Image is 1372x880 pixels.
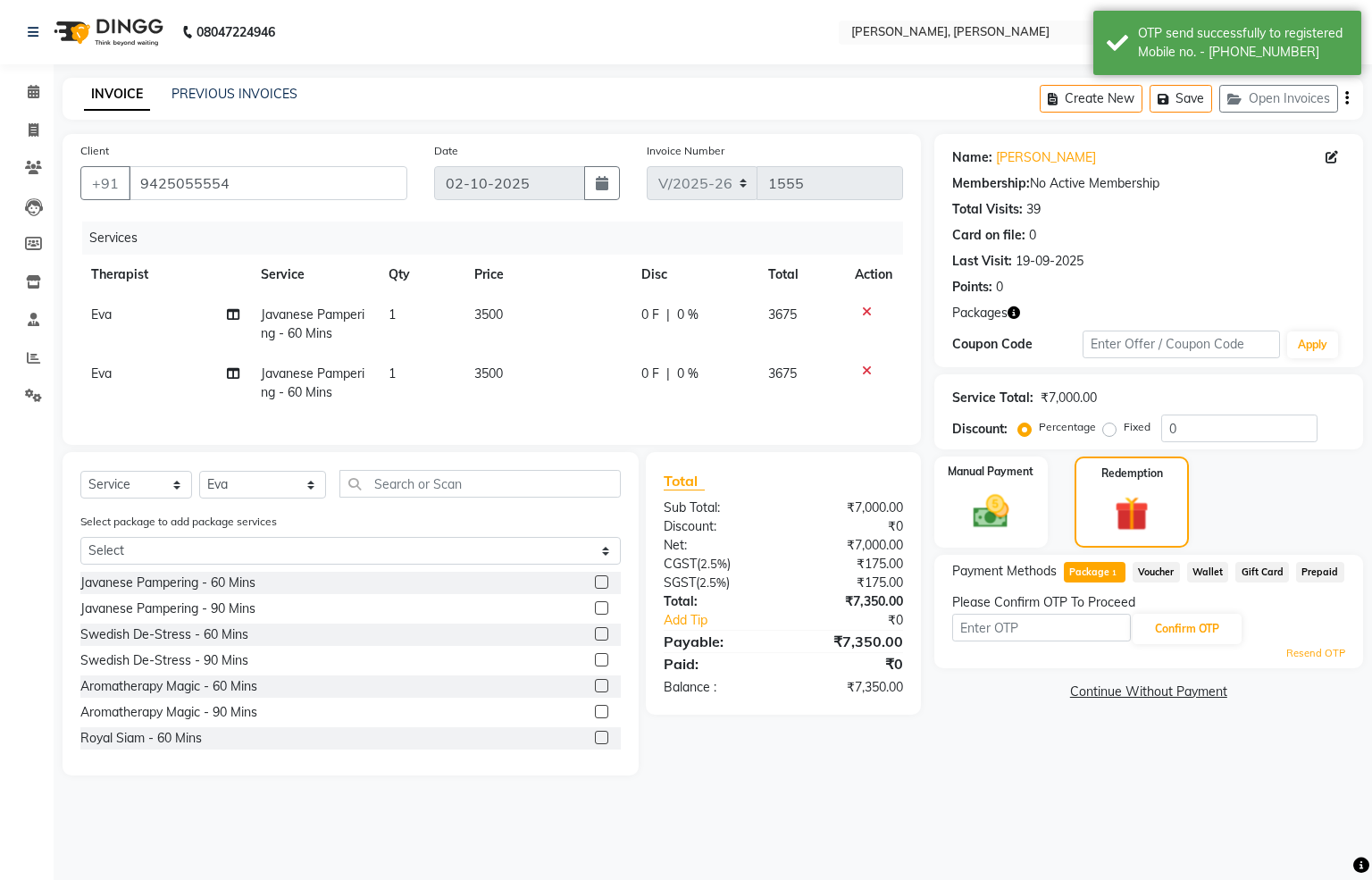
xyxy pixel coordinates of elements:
div: Javanese Pampering - 60 Mins [80,574,255,592]
th: Action [844,255,903,295]
img: logo [46,7,168,57]
div: 0 [1029,226,1036,245]
div: Total Visits: [952,200,1023,219]
div: Discount: [650,517,783,536]
th: Therapist [80,255,250,295]
b: 08047224946 [197,7,275,57]
div: ₹7,350.00 [783,592,916,611]
span: Wallet [1187,562,1229,582]
th: Disc [631,255,757,295]
div: 39 [1026,200,1041,219]
div: Points: [952,278,992,297]
label: Invoice Number [647,143,724,159]
span: 3675 [768,306,797,323]
input: Enter Offer / Coupon Code [1083,331,1279,358]
span: Prepaid [1296,562,1344,582]
div: Name: [952,148,992,167]
span: Eva [91,365,112,381]
button: +91 [80,166,130,200]
div: Swedish De-Stress - 90 Mins [80,651,248,670]
span: Gift Card [1235,562,1289,582]
div: Please Confirm OTP To Proceed [952,593,1345,612]
a: PREVIOUS INVOICES [171,86,297,102]
div: OTP send successfully to registered Mobile no. - 919425055554 [1138,24,1348,62]
th: Service [250,255,378,295]
span: 0 F [641,365,659,383]
span: Voucher [1133,562,1180,582]
span: Total [664,472,705,490]
span: CGST [664,556,697,572]
span: Packages [952,304,1008,323]
label: Manual Payment [948,464,1033,480]
div: Membership: [952,174,1030,193]
div: Card on file: [952,226,1025,245]
th: Price [464,255,631,295]
th: Total [757,255,843,295]
div: Services [82,222,916,255]
div: Last Visit: [952,252,1012,271]
input: Enter OTP [952,614,1131,641]
div: ₹175.00 [783,574,916,592]
div: Coupon Code [952,335,1083,354]
div: Royal Siam - 60 Mins [80,729,202,748]
div: ₹0 [806,611,916,630]
div: ₹7,000.00 [783,536,916,555]
label: Client [80,143,109,159]
button: Create New [1040,85,1142,113]
span: | [666,306,670,324]
th: Qty [378,255,463,295]
div: ( ) [650,555,783,574]
a: Resend OTP [1286,646,1345,661]
div: ( ) [650,574,783,592]
span: 1 [1109,568,1119,579]
div: 0 [996,278,1003,297]
a: Continue Without Payment [938,683,1359,701]
div: Balance : [650,678,783,697]
button: Open Invoices [1219,85,1338,113]
div: ₹0 [783,517,916,536]
div: Net: [650,536,783,555]
div: No Active Membership [952,174,1345,193]
div: Service Total: [952,389,1033,407]
span: 0 F [641,306,659,324]
div: Sub Total: [650,499,783,517]
img: _cash.svg [962,490,1021,532]
div: 19-09-2025 [1016,252,1083,271]
label: Date [434,143,458,159]
span: Javanese Pampering - 60 Mins [261,365,364,400]
div: Payable: [650,631,783,652]
span: Javanese Pampering - 60 Mins [261,306,364,341]
div: ₹0 [783,653,916,675]
label: Redemption [1101,465,1163,482]
button: Confirm OTP [1133,614,1242,644]
a: INVOICE [84,79,150,111]
div: Paid: [650,653,783,675]
span: Eva [91,306,112,323]
div: ₹175.00 [783,555,916,574]
span: 2.5% [700,557,727,571]
input: Search by Name/Mobile/Email/Code [129,166,407,200]
span: 0 % [677,365,699,383]
div: ₹7,350.00 [783,631,916,652]
div: Discount: [952,420,1008,439]
div: Total: [650,592,783,611]
span: Package [1064,562,1125,582]
span: 3500 [474,306,503,323]
a: Add Tip [650,611,805,630]
label: Percentage [1039,419,1096,435]
span: 1 [389,306,396,323]
div: Aromatherapy Magic - 90 Mins [80,703,257,722]
button: Save [1150,85,1212,113]
span: 3500 [474,365,503,381]
div: ₹7,350.00 [783,678,916,697]
span: 1 [389,365,396,381]
label: Fixed [1124,419,1150,435]
span: | [666,365,670,383]
button: Apply [1287,331,1338,358]
input: Search or Scan [339,470,621,498]
div: Swedish De-Stress - 60 Mins [80,625,248,644]
span: 3675 [768,365,797,381]
span: 2.5% [699,575,726,590]
div: Javanese Pampering - 90 Mins [80,599,255,618]
div: ₹7,000.00 [783,499,916,517]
